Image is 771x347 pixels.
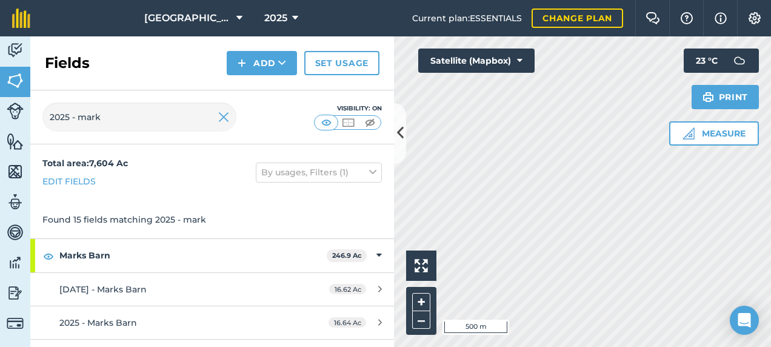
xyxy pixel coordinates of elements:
[715,11,727,25] img: svg+xml;base64,PHN2ZyB4bWxucz0iaHR0cDovL3d3dy53My5vcmcvMjAwMC9zdmciIHdpZHRoPSIxNyIgaGVpZ2h0PSIxNy...
[59,239,327,272] strong: Marks Barn
[730,306,759,335] div: Open Intercom Messenger
[329,284,366,294] span: 16.62 Ac
[218,110,229,124] img: svg+xml;base64,PHN2ZyB4bWxucz0iaHR0cDovL3d3dy53My5vcmcvMjAwMC9zdmciIHdpZHRoPSIyMiIgaGVpZ2h0PSIzMC...
[415,259,428,272] img: Four arrows, one pointing top left, one top right, one bottom right and the last bottom left
[332,251,362,260] strong: 246.9 Ac
[727,49,752,73] img: svg+xml;base64,PD94bWwgdmVyc2lvbj0iMS4wIiBlbmNvZGluZz0idXRmLTgiPz4KPCEtLSBHZW5lcmF0b3I6IEFkb2JlIE...
[314,104,382,113] div: Visibility: On
[42,158,128,169] strong: Total area : 7,604 Ac
[646,12,660,24] img: Two speech bubbles overlapping with the left bubble in the forefront
[329,317,366,328] span: 16.64 Ac
[227,51,297,75] button: Add
[412,311,430,329] button: –
[238,56,246,70] img: svg+xml;base64,PHN2ZyB4bWxucz0iaHR0cDovL3d3dy53My5vcmcvMjAwMC9zdmciIHdpZHRoPSIxNCIgaGVpZ2h0PSIyNC...
[12,8,30,28] img: fieldmargin Logo
[30,201,394,238] div: Found 15 fields matching 2025 - mark
[7,315,24,332] img: svg+xml;base64,PD94bWwgdmVyc2lvbj0iMS4wIiBlbmNvZGluZz0idXRmLTgiPz4KPCEtLSBHZW5lcmF0b3I6IEFkb2JlIE...
[30,306,394,339] a: 2025 - Marks Barn16.64 Ac
[747,12,762,24] img: A cog icon
[362,116,378,129] img: svg+xml;base64,PHN2ZyB4bWxucz0iaHR0cDovL3d3dy53My5vcmcvMjAwMC9zdmciIHdpZHRoPSI1MCIgaGVpZ2h0PSI0MC...
[7,193,24,211] img: svg+xml;base64,PD94bWwgdmVyc2lvbj0iMS4wIiBlbmNvZGluZz0idXRmLTgiPz4KPCEtLSBHZW5lcmF0b3I6IEFkb2JlIE...
[264,11,287,25] span: 2025
[692,85,759,109] button: Print
[669,121,759,146] button: Measure
[59,284,147,295] span: [DATE] - Marks Barn
[59,317,137,328] span: 2025 - Marks Barn
[7,254,24,272] img: svg+xml;base64,PD94bWwgdmVyc2lvbj0iMS4wIiBlbmNvZGluZz0idXRmLTgiPz4KPCEtLSBHZW5lcmF0b3I6IEFkb2JlIE...
[304,51,379,75] a: Set usage
[42,175,96,188] a: Edit fields
[7,103,24,120] img: svg+xml;base64,PD94bWwgdmVyc2lvbj0iMS4wIiBlbmNvZGluZz0idXRmLTgiPz4KPCEtLSBHZW5lcmF0b3I6IEFkb2JlIE...
[30,273,394,306] a: [DATE] - Marks Barn16.62 Ac
[696,49,718,73] span: 23 ° C
[418,49,535,73] button: Satellite (Mapbox)
[30,239,394,272] div: Marks Barn246.9 Ac
[7,72,24,90] img: svg+xml;base64,PHN2ZyB4bWxucz0iaHR0cDovL3d3dy53My5vcmcvMjAwMC9zdmciIHdpZHRoPSI1NiIgaGVpZ2h0PSI2MC...
[43,249,54,263] img: svg+xml;base64,PHN2ZyB4bWxucz0iaHR0cDovL3d3dy53My5vcmcvMjAwMC9zdmciIHdpZHRoPSIxOCIgaGVpZ2h0PSIyNC...
[144,11,232,25] span: [GEOGRAPHIC_DATA]
[7,284,24,302] img: svg+xml;base64,PD94bWwgdmVyc2lvbj0iMS4wIiBlbmNvZGluZz0idXRmLTgiPz4KPCEtLSBHZW5lcmF0b3I6IEFkb2JlIE...
[412,293,430,311] button: +
[679,12,694,24] img: A question mark icon
[7,41,24,59] img: svg+xml;base64,PD94bWwgdmVyc2lvbj0iMS4wIiBlbmNvZGluZz0idXRmLTgiPz4KPCEtLSBHZW5lcmF0b3I6IEFkb2JlIE...
[42,103,236,132] input: Search
[256,163,382,182] button: By usages, Filters (1)
[7,223,24,241] img: svg+xml;base64,PD94bWwgdmVyc2lvbj0iMS4wIiBlbmNvZGluZz0idXRmLTgiPz4KPCEtLSBHZW5lcmF0b3I6IEFkb2JlIE...
[703,90,714,104] img: svg+xml;base64,PHN2ZyB4bWxucz0iaHR0cDovL3d3dy53My5vcmcvMjAwMC9zdmciIHdpZHRoPSIxOSIgaGVpZ2h0PSIyNC...
[7,163,24,181] img: svg+xml;base64,PHN2ZyB4bWxucz0iaHR0cDovL3d3dy53My5vcmcvMjAwMC9zdmciIHdpZHRoPSI1NiIgaGVpZ2h0PSI2MC...
[683,127,695,140] img: Ruler icon
[319,116,334,129] img: svg+xml;base64,PHN2ZyB4bWxucz0iaHR0cDovL3d3dy53My5vcmcvMjAwMC9zdmciIHdpZHRoPSI1MCIgaGVpZ2h0PSI0MC...
[684,49,759,73] button: 23 °C
[412,12,522,25] span: Current plan : ESSENTIALS
[532,8,623,28] a: Change plan
[45,53,90,73] h2: Fields
[341,116,356,129] img: svg+xml;base64,PHN2ZyB4bWxucz0iaHR0cDovL3d3dy53My5vcmcvMjAwMC9zdmciIHdpZHRoPSI1MCIgaGVpZ2h0PSI0MC...
[7,132,24,150] img: svg+xml;base64,PHN2ZyB4bWxucz0iaHR0cDovL3d3dy53My5vcmcvMjAwMC9zdmciIHdpZHRoPSI1NiIgaGVpZ2h0PSI2MC...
